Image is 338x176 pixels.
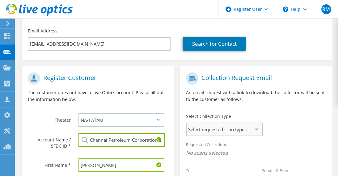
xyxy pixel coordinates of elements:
[186,72,323,85] h1: Collection Request Email
[187,123,262,136] span: Select requested scan types
[28,158,71,168] label: First Name *
[28,89,167,103] p: The customer does not have a Live Optics account. Please fill out the information below.
[28,72,164,85] h1: Register Customer
[186,149,326,156] span: No scans selected
[321,4,331,14] span: RM
[186,89,326,103] p: An email request with a link to download the collector will be sent to the customer as follows.
[180,138,332,161] div: Requested Collections
[186,113,231,119] label: Select Collection Type
[28,28,57,34] label: Email Address
[183,37,246,51] a: Search for Contact
[28,133,71,149] label: Account Name / SFDC ID *
[28,113,71,123] label: Theater
[283,6,288,12] svg: \n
